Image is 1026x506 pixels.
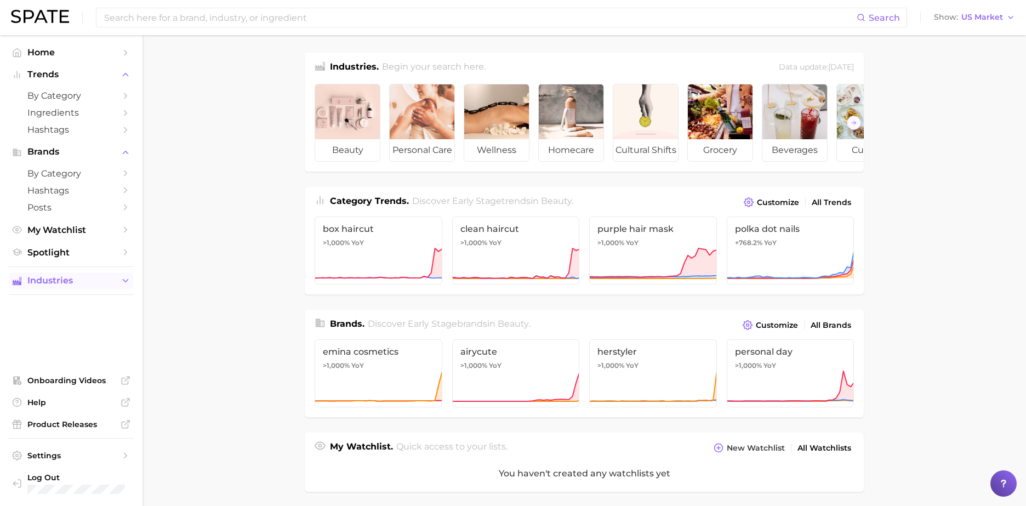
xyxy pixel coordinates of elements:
[763,361,776,370] span: YoY
[27,124,115,135] span: Hashtags
[811,321,851,330] span: All Brands
[27,168,115,179] span: by Category
[9,199,134,216] a: Posts
[27,47,115,58] span: Home
[9,372,134,389] a: Onboarding Videos
[11,10,69,23] img: SPATE
[412,196,573,206] span: Discover Early Stage trends in .
[808,318,854,333] a: All Brands
[27,202,115,213] span: Posts
[389,84,455,162] a: personal care
[735,361,762,369] span: >1,000%
[756,321,798,330] span: Customize
[847,116,861,130] button: Scroll Right
[626,238,639,247] span: YoY
[711,440,788,456] button: New Watchlist
[809,195,854,210] a: All Trends
[539,139,603,161] span: homecare
[27,376,115,385] span: Onboarding Videos
[330,196,409,206] span: Category Trends .
[315,139,380,161] span: beauty
[931,10,1018,25] button: ShowUS Market
[9,272,134,289] button: Industries
[9,394,134,411] a: Help
[9,182,134,199] a: Hashtags
[735,238,762,247] span: +768.2%
[9,66,134,83] button: Trends
[589,339,717,407] a: herstyler>1,000% YoY
[27,451,115,460] span: Settings
[9,221,134,238] a: My Watchlist
[541,196,572,206] span: beauty
[382,60,486,75] h2: Begin your search here.
[460,346,572,357] span: airycute
[27,90,115,101] span: by Category
[9,244,134,261] a: Spotlight
[315,84,380,162] a: beauty
[396,440,508,456] h2: Quick access to your lists.
[757,198,799,207] span: Customize
[688,139,753,161] span: grocery
[464,139,529,161] span: wellness
[597,346,709,357] span: herstyler
[597,361,624,369] span: >1,000%
[330,319,364,329] span: Brands .
[323,346,434,357] span: emina cosmetics
[27,276,115,286] span: Industries
[9,121,134,138] a: Hashtags
[323,361,350,369] span: >1,000%
[9,144,134,160] button: Brands
[836,84,902,162] a: culinary
[315,217,442,285] a: box haircut>1,000% YoY
[597,238,624,247] span: >1,000%
[464,84,529,162] a: wellness
[351,361,364,370] span: YoY
[727,339,854,407] a: personal day>1,000% YoY
[961,14,1003,20] span: US Market
[735,224,846,234] span: polka dot nails
[779,60,854,75] div: Data update: [DATE]
[597,224,709,234] span: purple hair mask
[368,319,530,329] span: Discover Early Stage brands in .
[869,13,900,23] span: Search
[27,147,115,157] span: Brands
[323,238,350,247] span: >1,000%
[489,238,501,247] span: YoY
[27,107,115,118] span: Ingredients
[452,217,580,285] a: clean haircut>1,000% YoY
[9,104,134,121] a: Ingredients
[589,217,717,285] a: purple hair mask>1,000% YoY
[489,361,501,370] span: YoY
[795,441,854,456] a: All Watchlists
[762,139,827,161] span: beverages
[27,247,115,258] span: Spotlight
[330,440,393,456] h1: My Watchlist.
[315,339,442,407] a: emina cosmetics>1,000% YoY
[9,416,134,433] a: Product Releases
[797,444,851,453] span: All Watchlists
[27,185,115,196] span: Hashtags
[626,361,639,370] span: YoY
[762,84,828,162] a: beverages
[727,217,854,285] a: polka dot nails+768.2% YoY
[460,224,572,234] span: clean haircut
[9,87,134,104] a: by Category
[727,444,785,453] span: New Watchlist
[741,195,802,210] button: Customize
[735,346,846,357] span: personal day
[740,317,801,333] button: Customize
[452,339,580,407] a: airycute>1,000% YoY
[330,60,379,75] h1: Industries.
[613,84,679,162] a: cultural shifts
[460,361,487,369] span: >1,000%
[9,44,134,61] a: Home
[812,198,851,207] span: All Trends
[323,224,434,234] span: box haircut
[390,139,454,161] span: personal care
[9,165,134,182] a: by Category
[9,447,134,464] a: Settings
[9,469,134,497] a: Log out. Currently logged in with e-mail dana.belanger@digitas.com.
[27,473,135,482] span: Log Out
[613,139,678,161] span: cultural shifts
[103,8,857,27] input: Search here for a brand, industry, or ingredient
